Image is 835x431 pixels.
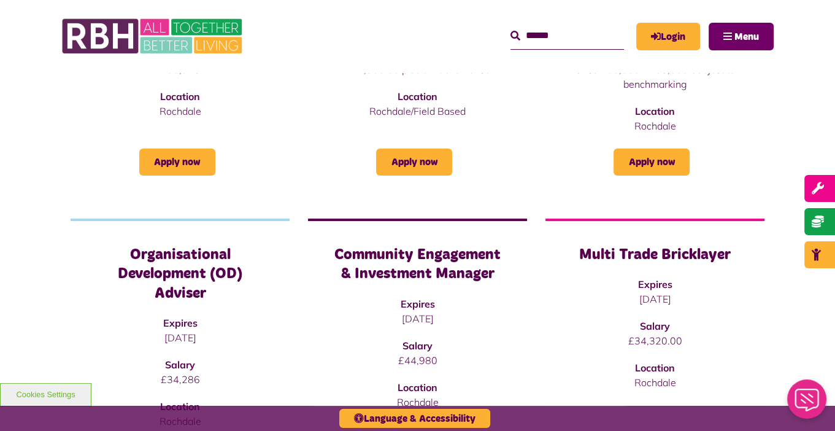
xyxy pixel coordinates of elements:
[570,246,740,265] h3: Multi Trade Bricklayer
[95,104,265,118] p: Rochdale
[400,298,434,310] strong: Expires
[637,278,672,290] strong: Expires
[163,317,198,329] strong: Expires
[640,320,670,332] strong: Salary
[95,246,265,303] h3: Organisational Development (OD) Adviser
[570,333,740,348] p: £34,320.00
[333,246,502,284] h3: Community Engagement & Investment Manager
[734,32,759,42] span: Menu
[139,149,215,176] a: Apply now
[398,381,437,394] strong: Location
[635,105,675,117] strong: Location
[570,375,740,390] p: Rochdale
[339,409,490,428] button: Language & Accessibility
[333,311,502,326] p: [DATE]
[780,376,835,431] iframe: Netcall Web Assistant for live chat
[570,62,740,91] p: Circa £30,000 - £35,000 Subject to benchmarking
[570,118,740,133] p: Rochdale
[333,395,502,410] p: Rochdale
[95,372,265,387] p: £34,286
[165,359,195,371] strong: Salary
[398,90,437,103] strong: Location
[333,353,502,368] p: £44,980
[570,292,740,306] p: [DATE]
[160,90,200,103] strong: Location
[635,362,675,374] strong: Location
[160,400,200,413] strong: Location
[709,23,774,50] button: Navigation
[636,23,700,50] a: MyRBH
[510,23,624,49] input: Search
[376,149,452,176] a: Apply now
[614,149,690,176] a: Apply now
[95,330,265,345] p: [DATE]
[333,104,502,118] p: Rochdale/Field Based
[402,340,433,352] strong: Salary
[61,12,245,60] img: RBH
